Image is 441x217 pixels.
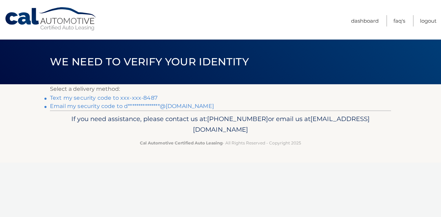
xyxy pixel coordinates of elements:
[393,15,405,26] a: FAQ's
[50,95,157,101] a: Text my security code to xxx-xxx-8487
[50,55,249,68] span: We need to verify your identity
[54,113,387,135] p: If you need assistance, please contact us at: or email us at
[4,7,98,31] a: Cal Automotive
[54,139,387,147] p: - All Rights Reserved - Copyright 2025
[207,115,268,123] span: [PHONE_NUMBER]
[420,15,437,26] a: Logout
[50,84,391,94] p: Select a delivery method:
[351,15,379,26] a: Dashboard
[140,140,223,145] strong: Cal Automotive Certified Auto Leasing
